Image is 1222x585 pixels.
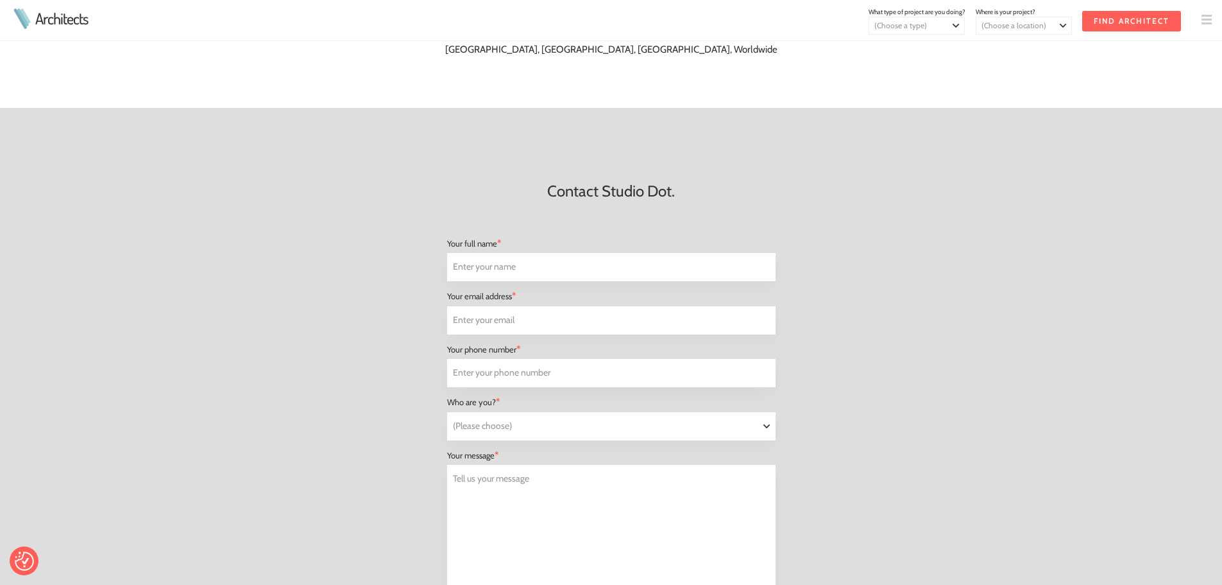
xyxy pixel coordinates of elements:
[447,286,776,306] div: Your email address
[447,446,776,465] div: Your message
[447,392,776,412] div: Who are you?
[1082,11,1181,31] input: Find Architect
[15,552,34,571] button: Consent Preferences
[15,552,34,571] img: Revisit consent button
[976,8,1035,16] span: Where is your project?
[10,8,33,29] img: Architects
[35,11,88,26] a: Architects
[293,180,929,203] h2: Contact Studio Dot.
[447,234,776,253] div: Your full name
[869,8,965,16] span: What type of project are you doing?
[447,340,776,359] div: Your phone number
